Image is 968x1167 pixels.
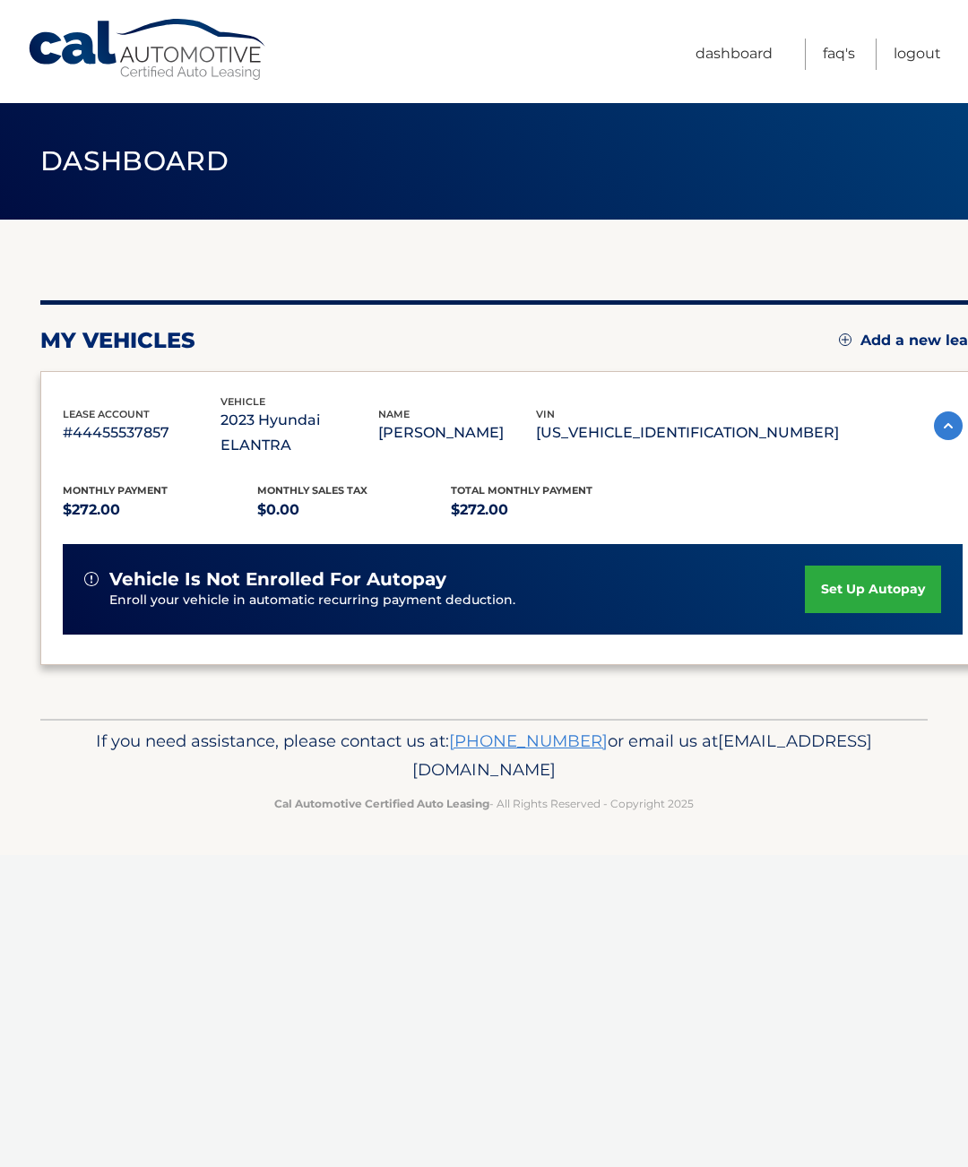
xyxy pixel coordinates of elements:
[109,591,805,610] p: Enroll your vehicle in automatic recurring payment deduction.
[67,727,901,784] p: If you need assistance, please contact us at: or email us at
[63,484,168,497] span: Monthly Payment
[451,497,645,523] p: $272.00
[823,39,855,70] a: FAQ's
[220,395,265,408] span: vehicle
[274,797,489,810] strong: Cal Automotive Certified Auto Leasing
[67,794,901,813] p: - All Rights Reserved - Copyright 2025
[109,568,446,591] span: vehicle is not enrolled for autopay
[257,497,452,523] p: $0.00
[63,420,220,445] p: #44455537857
[696,39,773,70] a: Dashboard
[40,144,229,177] span: Dashboard
[84,572,99,586] img: alert-white.svg
[449,730,608,751] a: [PHONE_NUMBER]
[805,566,941,613] a: set up autopay
[894,39,941,70] a: Logout
[40,327,195,354] h2: my vehicles
[536,420,839,445] p: [US_VEHICLE_IDENTIFICATION_NUMBER]
[934,411,963,440] img: accordion-active.svg
[378,408,410,420] span: name
[412,730,872,780] span: [EMAIL_ADDRESS][DOMAIN_NAME]
[451,484,592,497] span: Total Monthly Payment
[27,18,269,82] a: Cal Automotive
[536,408,555,420] span: vin
[257,484,367,497] span: Monthly sales Tax
[220,408,378,458] p: 2023 Hyundai ELANTRA
[63,408,150,420] span: lease account
[839,333,851,346] img: add.svg
[378,420,536,445] p: [PERSON_NAME]
[63,497,257,523] p: $272.00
